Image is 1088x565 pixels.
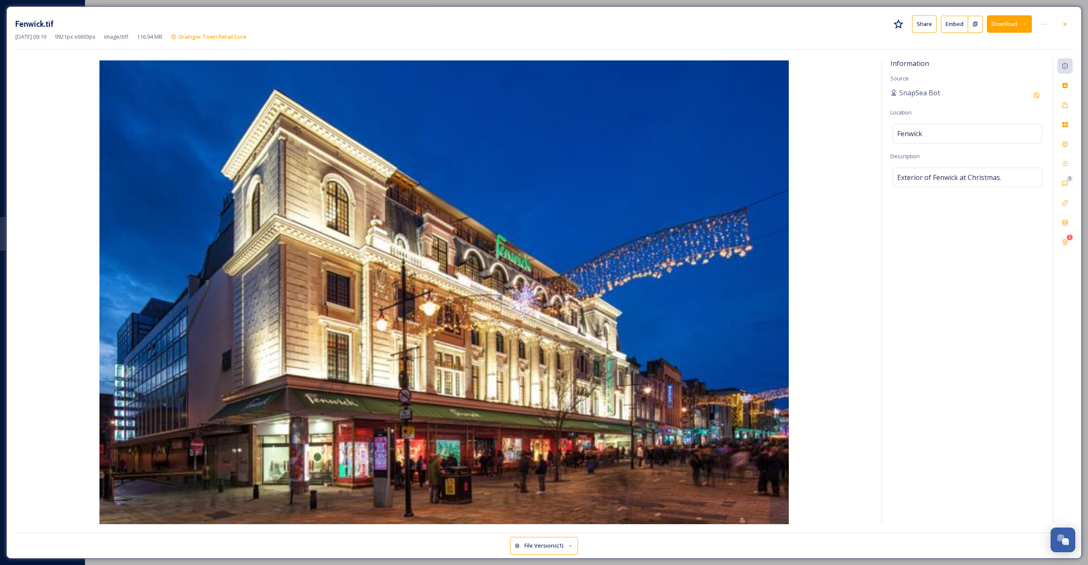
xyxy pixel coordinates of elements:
[510,537,578,554] button: File Versions(1)
[104,33,128,41] span: image/tiff
[15,33,46,41] span: [DATE] 09:19
[897,172,1001,183] span: Exterior of Fenwick at Christmas.
[55,33,96,41] span: 9921 px x 6693 px
[137,33,162,41] span: 116.94 MB
[890,74,909,82] span: Source
[941,16,968,33] button: Embed
[1067,234,1073,240] div: 1
[897,128,922,139] span: Fenwick
[890,108,912,116] span: Location
[15,60,873,526] img: 199600ae-2c20-46c4-b210-ba892a6bcc6d.jpg
[1051,528,1075,552] button: Open Chat
[987,15,1032,33] button: Download
[15,18,54,30] h3: Fenwick.tif
[1067,176,1073,182] div: 0
[912,15,937,33] button: Share
[890,59,929,68] span: Information
[899,88,940,98] span: SnapSea Bot
[890,152,920,160] span: Description
[178,33,246,40] span: Grainger Town Retail Core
